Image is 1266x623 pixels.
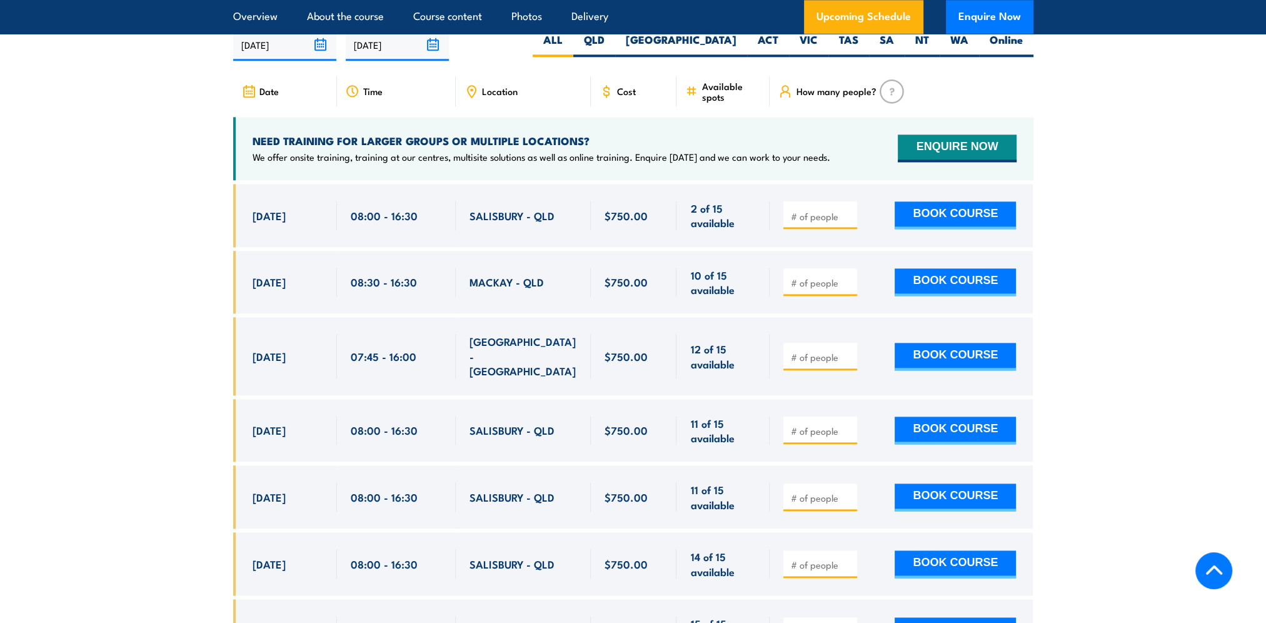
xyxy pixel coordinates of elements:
label: ACT [747,33,789,57]
span: How many people? [796,86,876,96]
span: 12 of 15 available [690,342,756,371]
input: # of people [790,559,853,571]
input: # of people [790,210,853,223]
label: Online [979,33,1033,57]
label: [GEOGRAPHIC_DATA] [615,33,747,57]
label: NT [905,33,940,57]
span: [DATE] [253,349,286,363]
span: 14 of 15 available [690,549,756,579]
label: ALL [533,33,573,57]
span: [DATE] [253,490,286,504]
label: VIC [789,33,828,57]
span: [DATE] [253,423,286,437]
button: BOOK COURSE [895,343,1016,370]
span: 07:45 - 16:00 [351,349,416,363]
label: WA [940,33,979,57]
input: From date [233,29,336,61]
span: 08:00 - 16:30 [351,208,418,223]
span: SALISBURY - QLD [470,490,555,504]
h4: NEED TRAINING FOR LARGER GROUPS OR MULTIPLE LOCATIONS? [253,134,830,148]
span: Time [363,86,383,96]
span: $750.00 [605,557,648,571]
label: SA [869,33,905,57]
span: SALISBURY - QLD [470,423,555,437]
input: # of people [790,425,853,437]
span: 08:00 - 16:30 [351,557,418,571]
input: To date [346,29,449,61]
span: [DATE] [253,208,286,223]
button: BOOK COURSE [895,268,1016,296]
button: BOOK COURSE [895,550,1016,578]
span: Cost [617,86,636,96]
span: $750.00 [605,275,648,289]
button: ENQUIRE NOW [898,134,1016,162]
span: 08:00 - 16:30 [351,490,418,504]
span: $750.00 [605,423,648,437]
button: BOOK COURSE [895,417,1016,444]
span: $750.00 [605,349,648,363]
span: [GEOGRAPHIC_DATA] - [GEOGRAPHIC_DATA] [470,334,577,378]
span: SALISBURY - QLD [470,557,555,571]
span: 2 of 15 available [690,201,756,230]
span: $750.00 [605,490,648,504]
span: 11 of 15 available [690,416,756,445]
span: [DATE] [253,557,286,571]
label: TAS [828,33,869,57]
span: Available spots [701,81,761,102]
button: BOOK COURSE [895,201,1016,229]
span: 11 of 15 available [690,482,756,512]
input: # of people [790,351,853,363]
input: # of people [790,492,853,504]
span: Location [482,86,518,96]
label: QLD [573,33,615,57]
span: $750.00 [605,208,648,223]
button: BOOK COURSE [895,484,1016,511]
span: 08:30 - 16:30 [351,275,417,289]
span: 10 of 15 available [690,268,756,297]
span: MACKAY - QLD [470,275,544,289]
input: # of people [790,276,853,289]
span: 08:00 - 16:30 [351,423,418,437]
span: Date [259,86,279,96]
p: We offer onsite training, training at our centres, multisite solutions as well as online training... [253,151,830,163]
span: SALISBURY - QLD [470,208,555,223]
span: [DATE] [253,275,286,289]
